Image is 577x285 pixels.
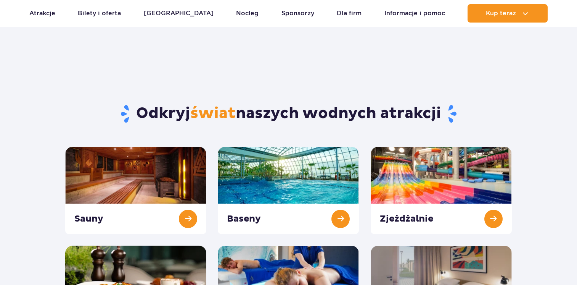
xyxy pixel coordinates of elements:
a: Informacje i pomoc [384,4,445,23]
a: Sponsorzy [281,4,314,23]
a: Bilety i oferta [78,4,121,23]
span: świat [190,104,236,123]
span: Kup teraz [486,10,516,17]
button: Kup teraz [468,4,548,23]
a: Nocleg [236,4,259,23]
a: [GEOGRAPHIC_DATA] [144,4,214,23]
a: Dla firm [337,4,362,23]
h1: Odkryj naszych wodnych atrakcji [65,104,512,124]
a: Atrakcje [29,4,55,23]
